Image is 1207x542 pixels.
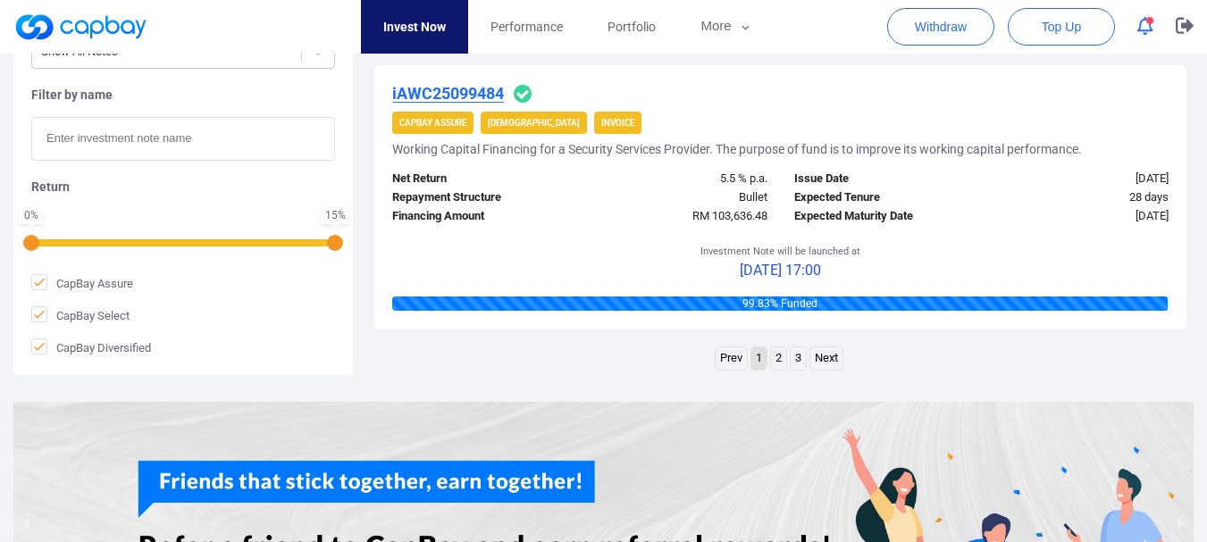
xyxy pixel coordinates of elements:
[379,170,580,188] div: Net Return
[22,210,40,221] div: 0 %
[580,188,781,207] div: Bullet
[31,117,335,161] input: Enter investment note name
[887,8,994,46] button: Withdraw
[981,170,1182,188] div: [DATE]
[981,207,1182,226] div: [DATE]
[700,244,860,260] p: Investment Note will be launched at
[392,296,1167,311] div: 99.83 % Funded
[399,118,466,128] strong: CapBay Assure
[810,347,842,370] a: Next page
[490,17,563,37] span: Performance
[781,188,982,207] div: Expected Tenure
[1042,18,1081,36] span: Top Up
[392,141,1082,157] h5: Working Capital Financing for a Security Services Provider. The purpose of fund is to improve its...
[781,207,982,226] div: Expected Maturity Date
[488,118,580,128] strong: [DEMOGRAPHIC_DATA]
[751,347,767,370] a: Page 1 is your current page
[781,170,982,188] div: Issue Date
[392,84,504,103] u: iAWC25099484
[379,207,580,226] div: Financing Amount
[31,338,151,356] span: CapBay Diversified
[771,347,786,370] a: Page 2
[31,274,133,292] span: CapBay Assure
[601,118,634,128] strong: Invoice
[379,188,580,207] div: Repayment Structure
[608,17,656,37] span: Portfolio
[325,210,346,221] div: 15 %
[1008,8,1115,46] button: Top Up
[716,347,747,370] a: Previous page
[31,179,335,195] h5: Return
[580,170,781,188] div: 5.5 % p.a.
[981,188,1182,207] div: 28 days
[791,347,806,370] a: Page 3
[692,209,767,222] span: RM 103,636.48
[31,306,130,324] span: CapBay Select
[31,87,335,103] h5: Filter by name
[700,259,860,282] p: [DATE] 17:00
